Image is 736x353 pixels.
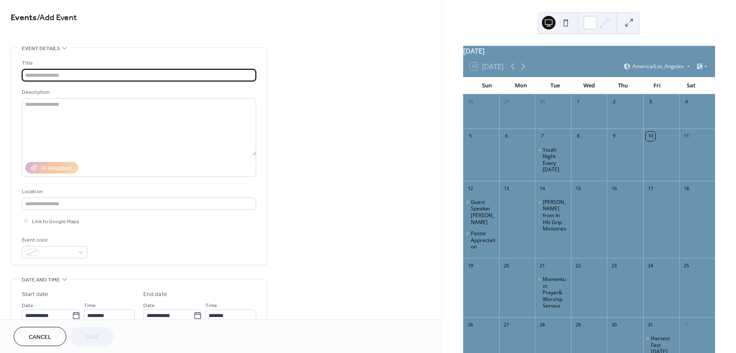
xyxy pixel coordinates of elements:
span: America/Los_Angeles [633,64,684,69]
div: Description [22,88,254,97]
span: Date [143,301,155,310]
div: 12 [466,184,475,193]
span: Cancel [29,333,51,342]
div: 16 [609,184,619,193]
div: 29 [573,320,583,329]
div: 1 [573,97,583,107]
span: Time [205,301,217,310]
div: [PERSON_NAME] from In HIs Grip Ministries [543,199,568,232]
div: 27 [502,320,511,329]
div: 24 [646,261,655,270]
div: 6 [502,132,511,141]
div: 8 [573,132,583,141]
div: 26 [466,320,475,329]
div: Momentum Prayer& Worship Service [543,276,568,309]
div: 9 [609,132,619,141]
div: 18 [682,184,691,193]
div: Tue [538,77,572,94]
div: Pastor Appreciation [471,230,496,250]
div: Pastor Appreciation [463,230,499,250]
div: Sat [674,77,708,94]
div: Youth Night Every [DATE] [543,147,568,173]
div: 23 [609,261,619,270]
button: Cancel [14,327,66,346]
div: 28 [466,97,475,107]
div: Momentum Prayer& Worship Service [535,276,571,309]
div: Sun [470,77,504,94]
div: Wed [572,77,606,94]
div: 11 [682,132,691,141]
div: 31 [646,320,655,329]
div: Guest Speaker [PERSON_NAME] [471,199,496,225]
span: Time [84,301,96,310]
div: 30 [609,320,619,329]
div: Youth Night Every Tuesday [535,147,571,173]
div: Fri [640,77,674,94]
div: 22 [573,261,583,270]
span: Event details [22,44,60,53]
div: Event color [22,236,86,245]
div: 2 [609,97,619,107]
div: 15 [573,184,583,193]
div: 7 [538,132,547,141]
div: Guest Speaker Jeff Johnson [463,199,499,225]
div: Thu [606,77,640,94]
div: 4 [682,97,691,107]
div: 5 [466,132,475,141]
div: 10 [646,132,655,141]
div: Jeff Johnson from In HIs Grip Ministries [535,199,571,232]
div: 20 [502,261,511,270]
div: Title [22,59,254,68]
div: 14 [538,184,547,193]
div: Mon [504,77,538,94]
div: 19 [466,261,475,270]
div: 21 [538,261,547,270]
span: Date [22,301,33,310]
span: Date and time [22,275,60,284]
div: 28 [538,320,547,329]
div: 3 [646,97,655,107]
a: Events [11,9,37,26]
div: 25 [682,261,691,270]
div: End date [143,290,167,299]
span: / Add Event [37,9,77,26]
div: 29 [502,97,511,107]
div: 1 [682,320,691,329]
div: Location [22,187,254,196]
div: [DATE] [463,46,715,56]
div: 30 [538,97,547,107]
div: 13 [502,184,511,193]
span: Link to Google Maps [32,217,79,226]
div: Start date [22,290,48,299]
div: 17 [646,184,655,193]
